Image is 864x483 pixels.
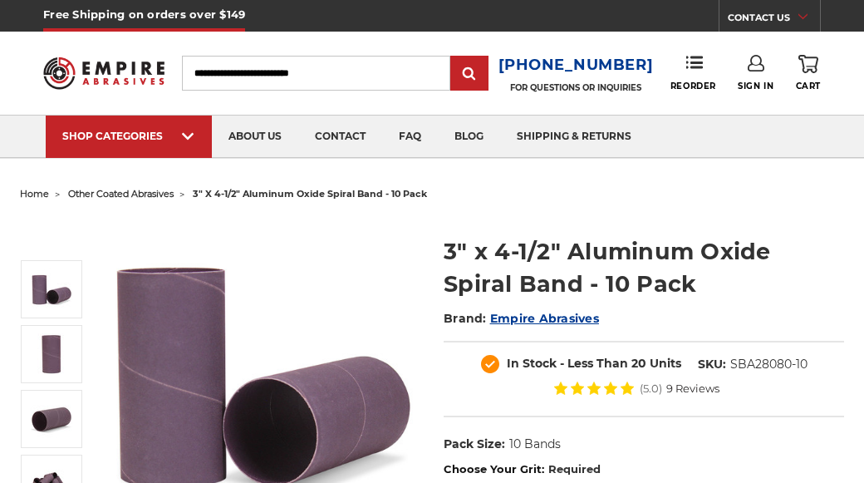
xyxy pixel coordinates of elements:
[193,188,427,200] span: 3" x 4-1/2" aluminum oxide spiral band - 10 pack
[509,436,561,453] dd: 10 Bands
[438,116,500,158] a: blog
[670,55,716,91] a: Reorder
[650,356,681,371] span: Units
[670,81,716,91] span: Reorder
[666,383,719,394] span: 9 Reviews
[730,356,808,373] dd: SBA28080-10
[43,49,164,96] img: Empire Abrasives
[728,8,820,32] a: CONTACT US
[796,81,821,91] span: Cart
[212,116,298,158] a: about us
[68,188,174,200] a: other coated abrasives
[738,81,773,91] span: Sign In
[500,116,648,158] a: shipping & returns
[444,461,844,478] label: Choose Your Grit:
[31,333,72,375] img: 3" x 4-1/2" Spiral Bands AOX
[298,116,382,158] a: contact
[698,356,726,373] dt: SKU:
[31,269,72,310] img: 3" x 4-1/2" Spiral Bands Aluminum Oxide
[31,398,72,440] img: 3" x 4-1/2" Aluminum Oxide Spiral Bands
[444,436,505,453] dt: Pack Size:
[382,116,438,158] a: faq
[796,55,821,91] a: Cart
[631,356,646,371] span: 20
[498,53,654,77] a: [PHONE_NUMBER]
[507,356,557,371] span: In Stock
[640,383,662,394] span: (5.0)
[490,311,599,326] a: Empire Abrasives
[498,82,654,93] p: FOR QUESTIONS OR INQUIRIES
[444,235,844,300] h1: 3" x 4-1/2" Aluminum Oxide Spiral Band - 10 Pack
[444,311,487,326] span: Brand:
[20,188,49,200] a: home
[453,57,486,91] input: Submit
[548,462,601,476] small: Required
[560,356,628,371] span: - Less Than
[62,130,195,142] div: SHOP CATEGORIES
